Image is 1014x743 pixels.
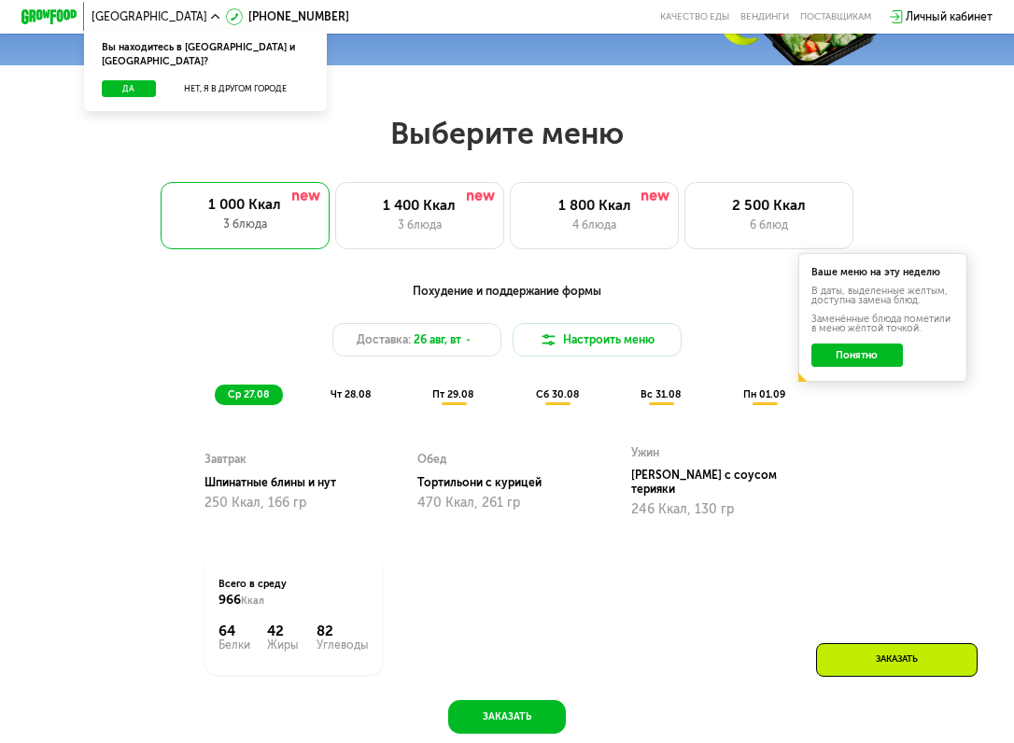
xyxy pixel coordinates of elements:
span: чт 28.08 [331,388,371,400]
div: Шпинатные блины и нут [204,476,394,490]
div: поставщикам [800,11,871,22]
div: 470 Ккал, 261 гр [417,496,596,511]
span: [GEOGRAPHIC_DATA] [92,11,207,22]
a: Вендинги [740,11,789,22]
div: Личный кабинет [906,8,993,25]
span: ср 27.08 [228,388,269,400]
div: Ваше меню на эту неделю [811,268,954,278]
button: Нет, я в другом городе [162,80,310,98]
a: [PHONE_NUMBER] [226,8,349,25]
div: Углеводы [317,639,369,651]
div: 6 блюд [699,217,838,233]
div: 1 000 Ккал [175,196,315,213]
div: Вы находитесь в [GEOGRAPHIC_DATA] и [GEOGRAPHIC_DATA]? [84,29,326,79]
div: 4 блюда [525,217,664,233]
div: Белки [218,639,250,651]
h2: Выберите меню [45,115,968,152]
span: вс 31.08 [641,388,681,400]
div: 2 500 Ккал [699,197,838,214]
span: 966 [218,592,241,608]
div: В даты, выделенные желтым, доступна замена блюд. [811,287,954,306]
div: Заменённые блюда пометили в меню жёлтой точкой. [811,315,954,334]
span: Ккал [241,595,264,607]
div: Ужин [631,442,659,464]
div: Похудение и поддержание формы [91,283,924,301]
button: Понятно [811,343,903,366]
div: 1 800 Ккал [525,197,664,214]
span: Доставка: [357,331,411,348]
div: Обед [417,449,446,470]
a: Качество еды [660,11,729,22]
div: Тортильони с курицей [417,476,607,490]
div: 1 400 Ккал [350,197,489,214]
span: пн 01.09 [743,388,785,400]
div: 64 [218,623,250,639]
div: 42 [267,623,299,639]
span: пт 29.08 [432,388,473,400]
div: Жиры [267,639,299,651]
div: Завтрак [204,449,246,470]
div: 3 блюда [350,217,489,233]
button: Заказать [448,700,566,734]
div: Заказать [816,643,978,677]
div: 3 блюда [175,216,315,232]
button: Настроить меню [513,323,682,357]
div: 246 Ккал, 130 гр [631,502,810,517]
div: [PERSON_NAME] с соусом терияки [631,469,821,497]
button: Да [102,80,156,98]
span: 26 авг, вт [414,331,461,348]
div: 82 [317,623,369,639]
div: 250 Ккал, 166 гр [204,496,383,511]
div: Всего в среду [218,577,369,608]
span: сб 30.08 [536,388,579,400]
